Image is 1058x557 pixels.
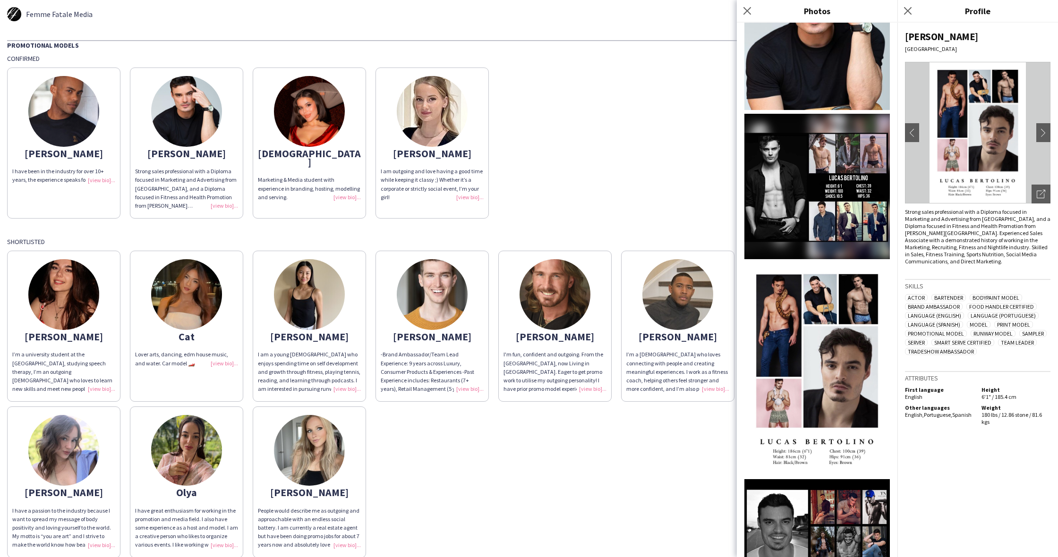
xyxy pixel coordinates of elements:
[12,350,115,393] div: I’m a university student at the [GEOGRAPHIC_DATA], studying speech therapy, I’m an outgoing [DEMO...
[135,167,238,210] div: Strong sales professional with a Diploma focused in Marketing and Advertising from [GEOGRAPHIC_DA...
[905,386,974,393] h5: First language
[7,40,1051,50] div: Promotional Models
[744,114,890,259] img: Crew photo 422024
[905,282,1050,290] h3: Skills
[981,404,1050,411] h5: Weight
[626,332,729,341] div: [PERSON_NAME]
[381,168,483,201] span: I am outgoing and love having a good time while keeping it classy ;) Whether it’s a corporate or ...
[1032,185,1050,203] div: Open photos pop-in
[520,259,590,330] img: thumb-68a5d570d71b7.jpg
[151,415,222,486] img: thumb-67abf76cd6315.jpeg
[135,506,238,549] div: I have great enthusiasm for working in the promotion and media field. I also have some experience...
[7,54,1051,63] div: Confirmed
[981,386,1050,393] h5: Height
[981,393,1016,400] span: 6'1" / 185.4 cm
[28,415,99,486] img: thumb-2e9b7ce9-680a-44ea-8adf-db27e7a57aee.png
[503,350,606,393] div: I'm fun, confident and outgoing. From the [GEOGRAPHIC_DATA], now Living in [GEOGRAPHIC_DATA]. Eag...
[905,62,1050,203] img: Crew avatar or photo
[905,312,964,319] span: Language (English)
[381,350,484,393] div: -Brand Ambassador/Team Lead Experience: 9 years across Luxury, Consumer Products & Experiences -P...
[905,330,967,337] span: Promotional Model
[151,76,222,147] img: thumb-2994145f-c348-4b48-b6f3-a2d130272597.png
[258,149,361,166] div: [DEMOGRAPHIC_DATA]
[258,350,361,393] div: I am a young [DEMOGRAPHIC_DATA] who enjoys spending time on self development and growth through f...
[274,415,345,486] img: thumb-67587c1c40245.jpeg
[7,237,1051,246] div: Shortlisted
[135,488,238,497] div: Olya
[905,348,977,355] span: Tradeshow Ambassador
[966,303,1037,310] span: Food Handler Certified
[905,294,928,301] span: Actor
[994,321,1033,328] span: Print Model
[931,339,994,346] span: Smart Serve Certified
[642,259,713,330] img: thumb-677d7a4e19c05.jpg
[905,339,928,346] span: Server
[151,259,222,330] img: thumb-1d5e92f9-4f15-4484-a717-e9daa625263f.jpg
[971,330,1015,337] span: Runway Model
[905,404,974,411] h5: Other languages
[7,7,21,21] img: thumb-5d261e8036265.jpg
[397,259,468,330] img: thumb-644820e3bcc2e.jpeg
[905,321,963,328] span: Language (Spanish)
[626,350,729,393] div: I’m a [DEMOGRAPHIC_DATA] who loves connecting with people and creating meaningful experiences. I ...
[968,312,1039,319] span: Language (Portuguese)
[12,149,115,158] div: [PERSON_NAME]
[744,263,890,475] img: Crew photo 422025
[952,411,972,418] span: Spanish
[12,488,115,497] div: [PERSON_NAME]
[905,393,922,400] span: English
[905,303,963,310] span: Brand Ambassador
[12,332,115,341] div: [PERSON_NAME]
[737,5,897,17] h3: Photos
[905,411,924,418] span: English ,
[258,506,361,549] div: People would describe me as outgoing and approachable with an endless social battery. I am curren...
[905,30,1050,43] div: [PERSON_NAME]
[26,10,93,18] span: Femme Fatale Media
[970,294,1022,301] span: Bodypaint Model
[135,149,238,158] div: [PERSON_NAME]
[381,332,484,341] div: [PERSON_NAME]
[981,411,1042,425] span: 180 lbs / 12.86 stone / 81.6 kgs
[274,259,345,330] img: thumb-63f7f53e959ce.jpeg
[258,176,361,202] div: Marketing & Media student with experience in branding, hosting, modelling and serving.
[905,374,1050,382] h3: Attributes
[135,350,238,367] div: Lover arts, dancing, edm house music, and water. Car model 🏎️
[12,167,115,184] div: I have been in the industry for over 10+ years, the experience speaks for itself...
[1019,330,1047,337] span: Sampler
[12,506,115,549] div: I have a passion to the industry because I want to spread my message of body positivity and lovin...
[998,339,1037,346] span: Team Leader
[397,76,468,147] img: thumb-64119321-85fc-47b7-b6db-7214232ac2a2.png
[897,5,1058,17] h3: Profile
[28,76,99,147] img: thumb-43a633ed-e84f-4aec-9efe-d2802e12109f.png
[931,294,966,301] span: Bartender
[967,321,990,328] span: Model
[258,332,361,341] div: [PERSON_NAME]
[503,332,606,341] div: [PERSON_NAME]
[258,488,361,497] div: [PERSON_NAME]
[924,411,952,418] span: Portuguese ,
[905,208,1050,265] div: Strong sales professional with a Diploma focused in Marketing and Advertising from [GEOGRAPHIC_DA...
[381,149,484,158] div: [PERSON_NAME]
[28,259,99,330] img: thumb-d65a1967-f3a1-4f5c-9580-5bc572cacd46.jpg
[905,45,1050,52] div: [GEOGRAPHIC_DATA]
[274,76,345,147] img: thumb-702aafd1-c09d-4235-8faf-9718a90ceaf4.jpg
[135,332,238,341] div: Cat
